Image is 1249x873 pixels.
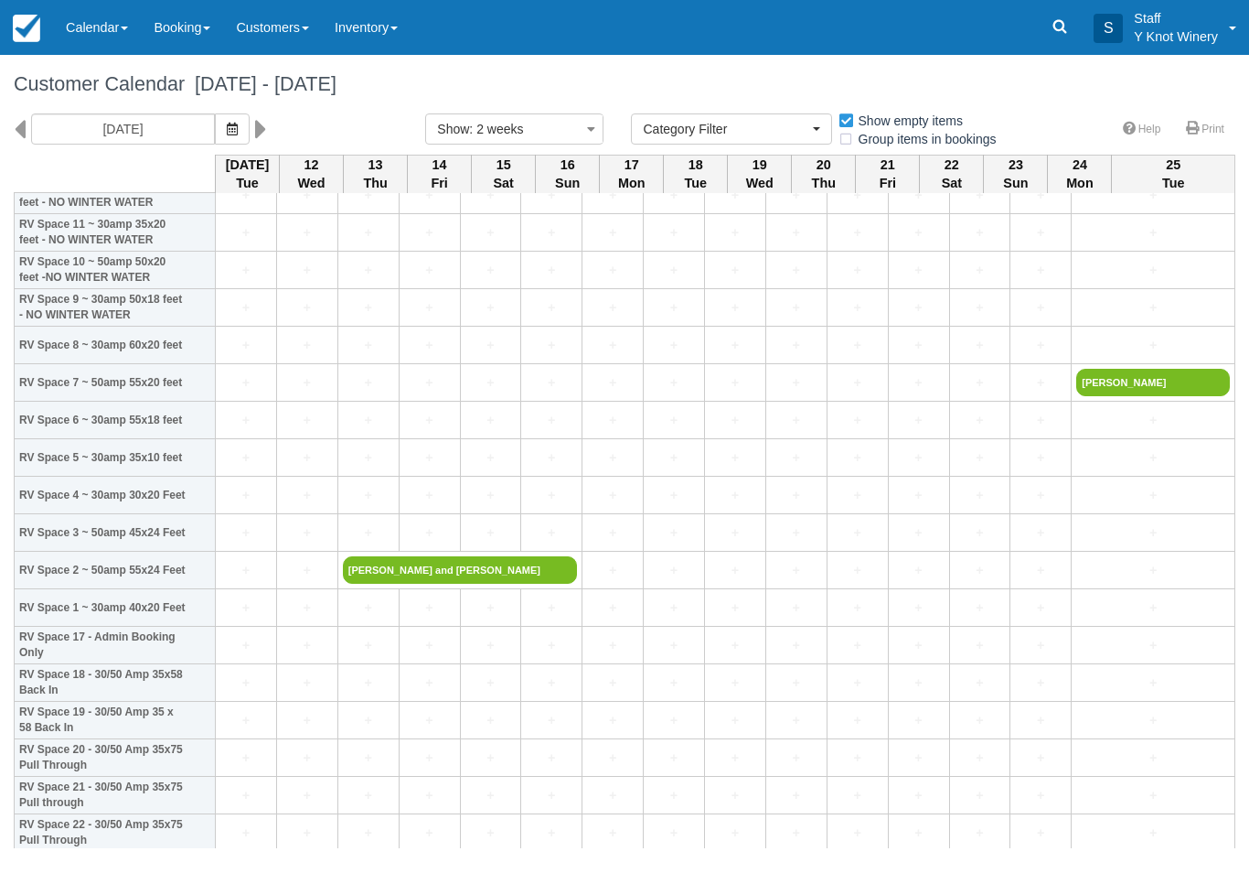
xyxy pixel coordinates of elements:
[1015,486,1066,505] a: +
[955,523,1006,543] a: +
[710,749,761,768] a: +
[771,486,822,505] a: +
[771,561,822,580] a: +
[771,448,822,468] a: +
[710,223,761,242] a: +
[832,261,883,280] a: +
[1015,674,1066,693] a: +
[832,749,883,768] a: +
[526,786,577,805] a: +
[893,786,945,805] a: +
[893,674,945,693] a: +
[472,155,536,193] th: 15 Sat
[856,155,920,193] th: 21 Fri
[282,674,333,693] a: +
[1076,186,1230,205] a: +
[404,674,455,693] a: +
[832,486,883,505] a: +
[282,261,333,280] a: +
[465,486,517,505] a: +
[648,448,699,468] a: +
[587,186,638,205] a: +
[710,336,761,355] a: +
[465,261,517,280] a: +
[1015,824,1066,843] a: +
[343,636,394,655] a: +
[832,598,883,618] a: +
[832,786,883,805] a: +
[832,373,883,393] a: +
[832,186,883,205] a: +
[832,448,883,468] a: +
[1015,373,1066,393] a: +
[404,486,455,505] a: +
[984,155,1048,193] th: 23 Sun
[1015,336,1066,355] a: +
[404,186,455,205] a: +
[710,486,761,505] a: +
[600,155,664,193] th: 17 Mon
[771,298,822,318] a: +
[220,411,272,430] a: +
[587,749,638,768] a: +
[771,674,822,693] a: +
[344,155,408,193] th: 13 Thu
[710,561,761,580] a: +
[587,598,638,618] a: +
[343,373,394,393] a: +
[893,561,945,580] a: +
[469,122,523,136] span: : 2 weeks
[425,113,603,145] button: Show: 2 weeks
[838,107,975,135] label: Show empty items
[893,186,945,205] a: +
[1112,155,1235,193] th: 25 Tue
[343,186,394,205] a: +
[526,261,577,280] a: +
[832,298,883,318] a: +
[1076,448,1230,468] a: +
[526,186,577,205] a: +
[587,786,638,805] a: +
[465,448,517,468] a: +
[526,373,577,393] a: +
[404,298,455,318] a: +
[893,373,945,393] a: +
[587,336,638,355] a: +
[893,824,945,843] a: +
[282,486,333,505] a: +
[1015,598,1066,618] a: +
[710,786,761,805] a: +
[1076,824,1230,843] a: +
[343,523,394,543] a: +
[893,298,945,318] a: +
[838,125,1009,153] label: Group items in bookings
[404,523,455,543] a: +
[648,336,699,355] a: +
[343,824,394,843] a: +
[710,674,761,693] a: +
[648,411,699,430] a: +
[465,336,517,355] a: +
[893,261,945,280] a: +
[526,411,577,430] a: +
[1076,369,1230,396] a: [PERSON_NAME]
[465,786,517,805] a: +
[771,749,822,768] a: +
[465,523,517,543] a: +
[587,448,638,468] a: +
[648,749,699,768] a: +
[1076,523,1230,543] a: +
[710,298,761,318] a: +
[1015,561,1066,580] a: +
[465,749,517,768] a: +
[343,411,394,430] a: +
[832,711,883,730] a: +
[220,261,272,280] a: +
[220,486,272,505] a: +
[1076,786,1230,805] a: +
[343,556,578,584] a: [PERSON_NAME] and [PERSON_NAME]
[955,336,1006,355] a: +
[587,223,638,242] a: +
[955,636,1006,655] a: +
[404,711,455,730] a: +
